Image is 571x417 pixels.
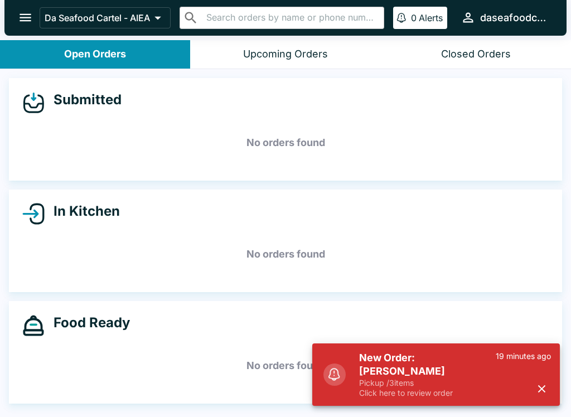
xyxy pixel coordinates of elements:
[22,346,549,386] h5: No orders found
[480,11,549,25] div: daseafoodcartel
[496,351,551,361] p: 19 minutes ago
[411,12,417,23] p: 0
[419,12,443,23] p: Alerts
[40,7,171,28] button: Da Seafood Cartel - AIEA
[45,314,130,331] h4: Food Ready
[64,48,126,61] div: Open Orders
[45,203,120,220] h4: In Kitchen
[359,351,496,378] h5: New Order: [PERSON_NAME]
[11,3,40,32] button: open drawer
[22,123,549,163] h5: No orders found
[45,91,122,108] h4: Submitted
[456,6,553,30] button: daseafoodcartel
[359,378,496,388] p: Pickup / 3 items
[22,234,549,274] h5: No orders found
[359,388,496,398] p: Click here to review order
[441,48,511,61] div: Closed Orders
[45,12,150,23] p: Da Seafood Cartel - AIEA
[203,10,379,26] input: Search orders by name or phone number
[243,48,328,61] div: Upcoming Orders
